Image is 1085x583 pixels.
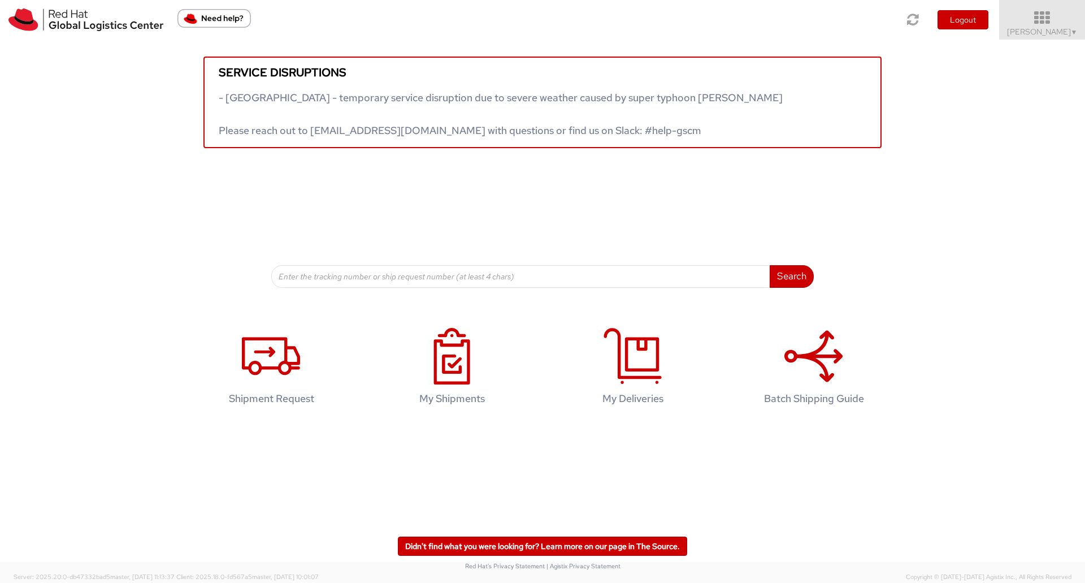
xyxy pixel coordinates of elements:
[203,57,882,148] a: Service disruptions - [GEOGRAPHIC_DATA] - temporary service disruption due to severe weather caus...
[770,265,814,288] button: Search
[198,393,344,404] h4: Shipment Request
[1071,28,1078,37] span: ▼
[546,562,620,570] a: | Agistix Privacy Statement
[177,9,251,28] button: Need help?
[176,573,319,581] span: Client: 2025.18.0-fd567a5
[465,562,545,570] a: Red Hat's Privacy Statement
[271,265,770,288] input: Enter the tracking number or ship request number (at least 4 chars)
[938,10,988,29] button: Logout
[548,316,718,422] a: My Deliveries
[379,393,525,404] h4: My Shipments
[398,537,687,556] a: Didn't find what you were looking for? Learn more on our page in The Source.
[1007,27,1078,37] span: [PERSON_NAME]
[8,8,163,31] img: rh-logistics-00dfa346123c4ec078e1.svg
[252,573,319,581] span: master, [DATE] 10:01:07
[186,316,356,422] a: Shipment Request
[367,316,537,422] a: My Shipments
[906,573,1071,582] span: Copyright © [DATE]-[DATE] Agistix Inc., All Rights Reserved
[219,91,783,137] span: - [GEOGRAPHIC_DATA] - temporary service disruption due to severe weather caused by super typhoon ...
[110,573,175,581] span: master, [DATE] 11:13:37
[741,393,887,404] h4: Batch Shipping Guide
[14,573,175,581] span: Server: 2025.20.0-db47332bad5
[729,316,899,422] a: Batch Shipping Guide
[219,66,866,79] h5: Service disruptions
[560,393,706,404] h4: My Deliveries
